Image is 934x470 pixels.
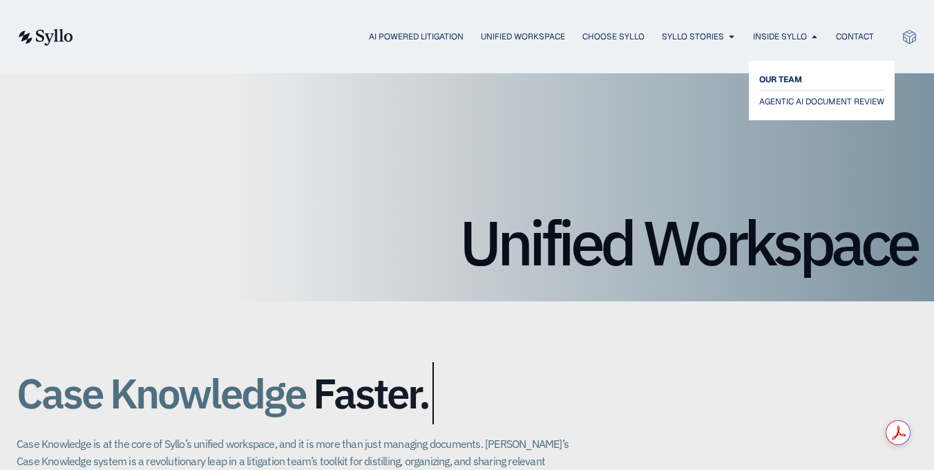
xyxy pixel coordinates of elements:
[662,30,724,43] a: Syllo Stories
[481,30,565,43] a: Unified Workspace
[17,362,305,424] span: Case Knowledge
[836,30,874,43] a: Contact
[101,30,874,44] div: Menu Toggle
[759,93,884,110] a: AGENTIC AI DOCUMENT REVIEW
[369,30,464,43] a: AI Powered Litigation
[313,370,429,416] span: Faster.
[759,71,884,88] a: OUR TEAM
[582,30,645,43] a: Choose Syllo
[17,211,917,274] h1: Unified Workspace
[753,30,807,43] a: Inside Syllo
[101,30,874,44] nav: Menu
[759,71,802,88] span: OUR TEAM
[17,29,73,46] img: syllo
